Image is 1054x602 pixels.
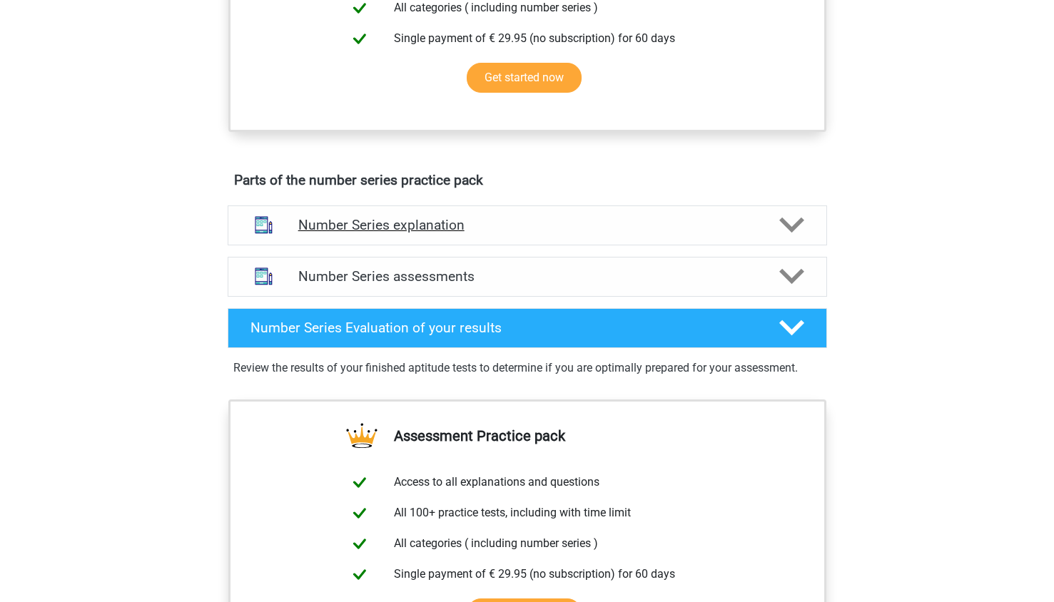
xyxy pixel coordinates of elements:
img: number series explanations [245,207,282,243]
a: Number Series Evaluation of your results [222,308,833,348]
img: number series assessments [245,258,282,295]
h4: Number Series assessments [298,268,756,285]
h4: Number Series Evaluation of your results [250,320,756,336]
h4: Number Series explanation [298,217,756,233]
a: Get started now [467,63,582,93]
p: Review the results of your finished aptitude tests to determine if you are optimally prepared for... [233,359,821,377]
a: explanations Number Series explanation [222,205,833,245]
h4: Parts of the number series practice pack [234,172,821,188]
a: assessments Number Series assessments [222,257,833,297]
